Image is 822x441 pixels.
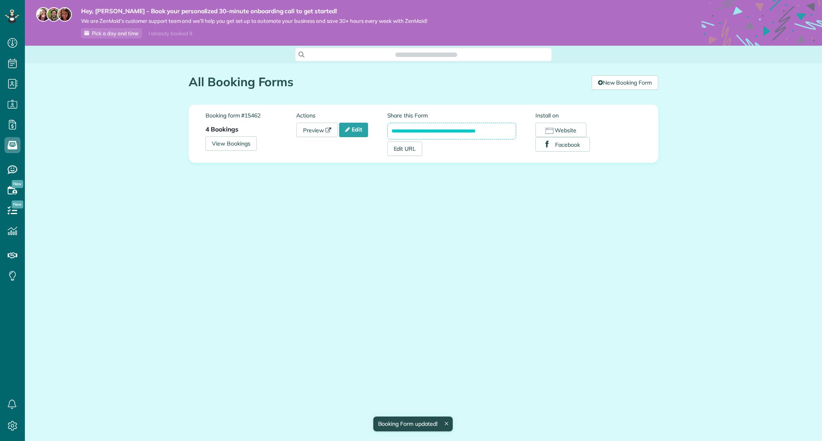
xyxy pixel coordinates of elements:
[36,7,51,22] img: maria-72a9807cf96188c08ef61303f053569d2e2a8a1cde33d635c8a3ac13582a053d.jpg
[57,7,72,22] img: michelle-19f622bdf1676172e81f8f8fba1fb50e276960ebfe0243fe18214015130c80e4.jpg
[12,180,23,188] span: New
[189,75,586,89] h1: All Booking Forms
[92,30,138,36] span: Pick a day and time
[296,123,338,137] a: Preview
[81,18,427,24] span: We are ZenMaid’s customer support team and we’ll help you get set up to automate your business an...
[535,137,590,152] button: Facebook
[81,28,142,38] a: Pick a day and time
[373,417,452,431] div: Booking Form updated!
[12,200,23,208] span: New
[387,111,517,119] label: Share this Form
[205,125,238,133] strong: 4 Bookings
[339,123,368,137] a: Edit
[205,136,257,151] a: View Bookings
[47,7,61,22] img: jorge-587dff0eeaa6aab1f244e6dc62b8924c3b6ad411094392a53c71c6c4a576187d.jpg
[81,7,427,15] strong: Hey, [PERSON_NAME] - Book your personalized 30-minute onboarding call to get started!
[296,111,387,119] label: Actions
[205,111,296,119] label: Booking form #15462
[535,111,641,119] label: Install on
[144,28,197,38] div: I already booked it
[387,142,423,156] a: Edit URL
[403,51,449,59] span: Search ZenMaid…
[592,75,658,90] a: New Booking Form
[535,123,586,137] button: Website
